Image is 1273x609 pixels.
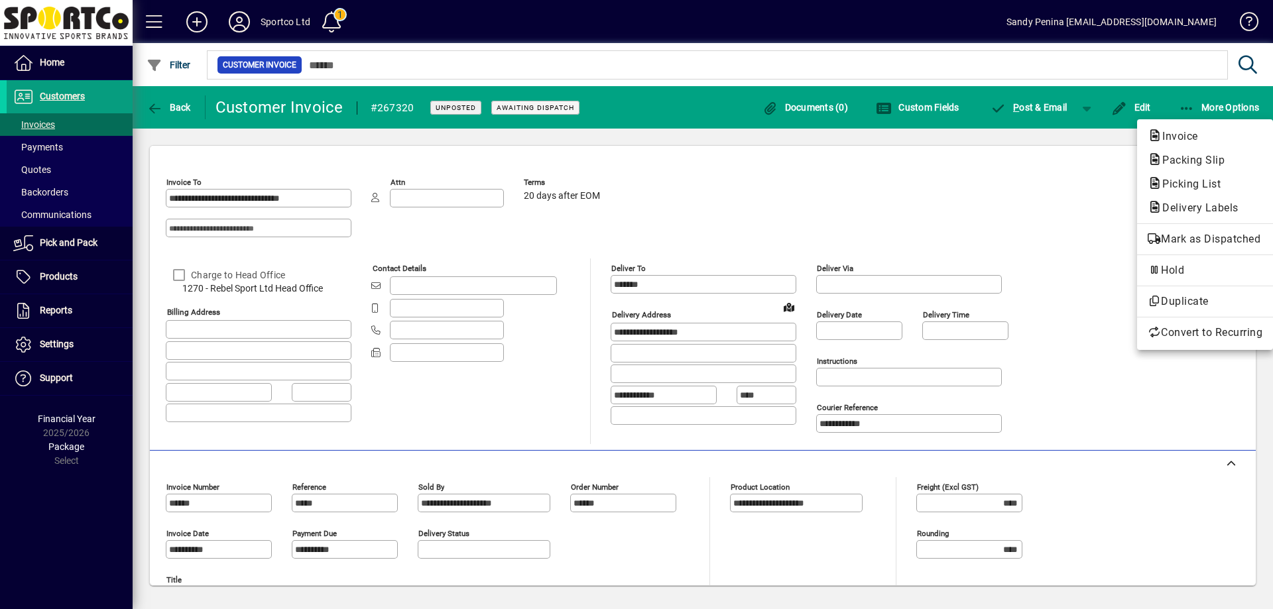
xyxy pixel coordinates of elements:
[1148,130,1205,142] span: Invoice
[1148,178,1227,190] span: Picking List
[1148,154,1231,166] span: Packing Slip
[1148,262,1262,278] span: Hold
[1148,231,1262,247] span: Mark as Dispatched
[1148,294,1262,309] span: Duplicate
[1148,325,1262,341] span: Convert to Recurring
[1148,201,1245,214] span: Delivery Labels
